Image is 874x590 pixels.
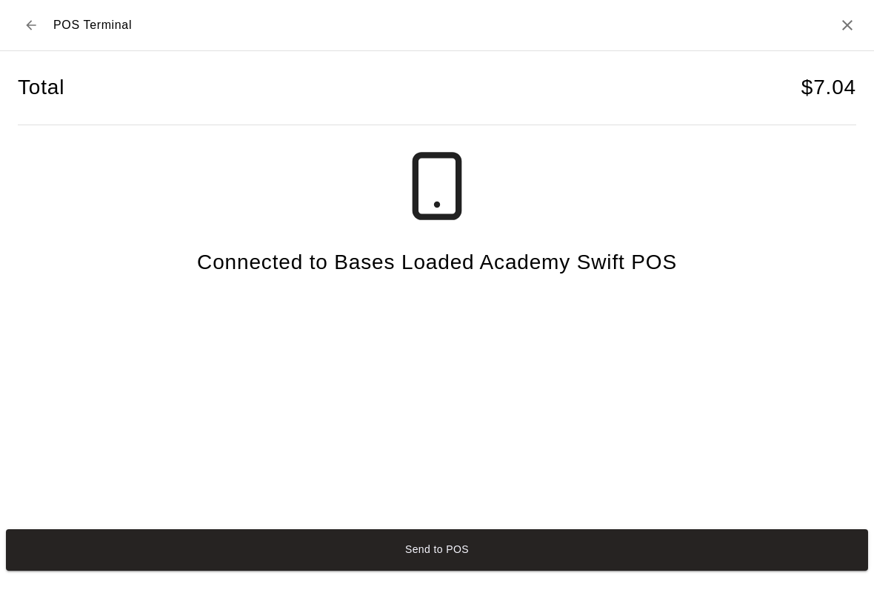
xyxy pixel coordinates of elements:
[801,75,856,101] h4: $ 7.04
[838,16,856,34] button: Close
[18,75,64,101] h4: Total
[6,529,868,571] button: Send to POS
[18,12,44,39] button: Back to checkout
[197,250,677,276] h4: Connected to Bases Loaded Academy Swift POS
[18,12,132,39] div: POS Terminal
